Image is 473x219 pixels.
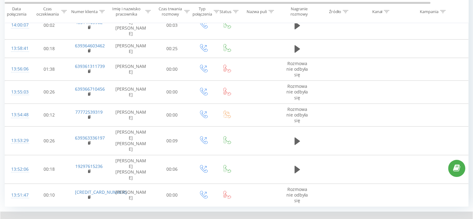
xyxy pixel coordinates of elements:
td: 00:02 [30,11,69,40]
td: 00:18 [30,40,69,58]
div: Numer klienta [71,9,98,14]
td: [PERSON_NAME] [PERSON_NAME] [109,126,153,155]
td: 00:00 [153,183,192,207]
td: 00:00 [153,81,192,104]
span: Rozmowa nie odbyła się [286,186,308,203]
a: [CREDIT_CARD_NUMBER] [75,189,127,195]
td: 00:12 [30,103,69,126]
td: 00:00 [153,103,192,126]
div: Nagranie rozmowy [284,7,314,17]
div: 13:56:06 [11,63,24,75]
td: 00:18 [30,155,69,184]
span: Rozmowa nie odbyła się [286,60,308,78]
div: Data połączenia [5,7,28,17]
td: 00:26 [30,126,69,155]
td: 00:06 [153,155,192,184]
div: Kanał [372,9,382,14]
div: 13:58:41 [11,42,24,55]
div: Status [220,9,231,14]
td: [PERSON_NAME] [109,40,153,58]
td: 00:03 [153,11,192,40]
a: 639361311739 [75,63,105,69]
span: Rozmowa nie odbyła się [286,106,308,123]
div: 13:51:47 [11,189,24,201]
div: 14:00:07 [11,19,24,31]
div: Źródło [329,9,341,14]
div: 13:53:29 [11,135,24,147]
a: 77772539319 [75,109,103,115]
div: 13:54:48 [11,109,24,121]
div: Nazwa puli [247,9,267,14]
div: Typ połączenia [192,7,212,17]
a: 48514103902 [75,19,103,25]
td: [PERSON_NAME] [109,103,153,126]
td: 01:38 [30,58,69,81]
div: Czas trwania rozmowy [158,7,183,17]
td: [PERSON_NAME] [109,183,153,207]
a: 639363336197 [75,135,105,141]
td: [PERSON_NAME] [PERSON_NAME] [109,11,153,40]
div: 13:52:06 [11,163,24,175]
td: [PERSON_NAME] [PERSON_NAME] [109,155,153,184]
td: [PERSON_NAME] [109,58,153,81]
td: [PERSON_NAME] [109,81,153,104]
a: 639364603462 [75,43,105,49]
td: 00:10 [30,183,69,207]
div: Kampania [420,9,438,14]
div: Imię i nazwisko pracownika [109,7,144,17]
td: 00:09 [153,126,192,155]
a: 639366710456 [75,86,105,92]
td: 00:25 [153,40,192,58]
div: 13:55:03 [11,86,24,98]
td: 00:00 [153,58,192,81]
div: Czas oczekiwania [35,7,60,17]
a: 19297615236 [75,163,103,169]
span: Rozmowa nie odbyła się [286,83,308,100]
td: 00:26 [30,81,69,104]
